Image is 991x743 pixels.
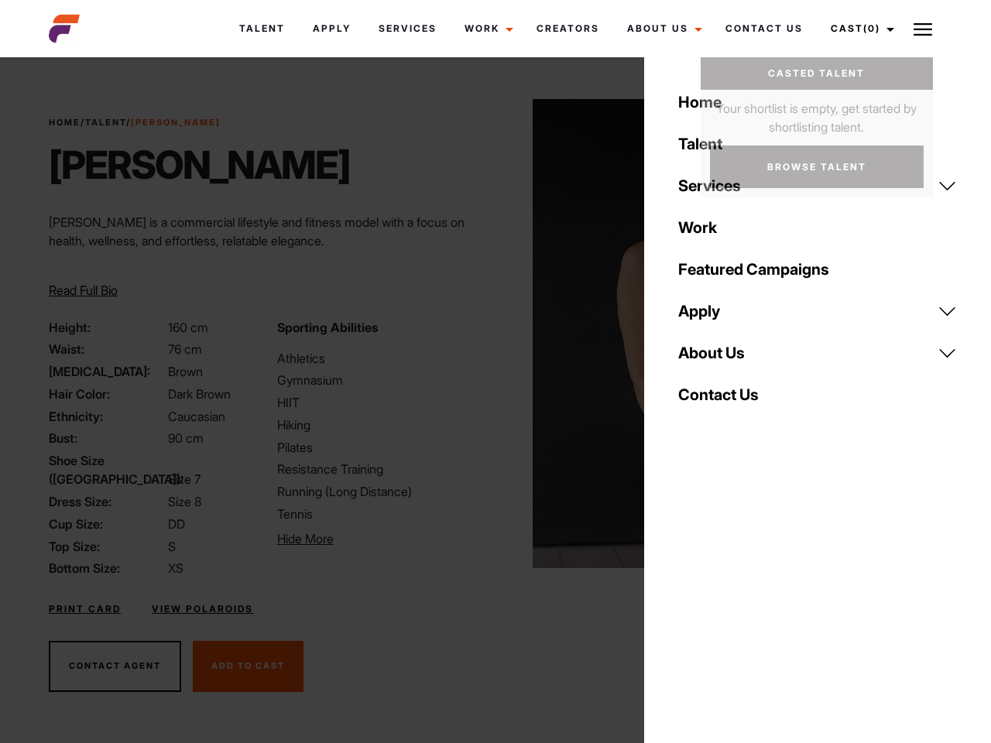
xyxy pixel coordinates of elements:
p: [PERSON_NAME] is a commercial lifestyle and fitness model with a focus on health, wellness, and e... [49,213,486,250]
span: Hide More [277,531,334,546]
a: Work [451,8,523,50]
img: Burger icon [914,20,932,39]
span: [MEDICAL_DATA]: [49,362,165,381]
span: Brown [168,364,203,379]
span: Cup Size: [49,515,165,533]
span: Hair Color: [49,385,165,403]
a: Home [49,117,81,128]
a: Work [669,207,966,248]
strong: Sporting Abilities [277,320,378,335]
span: S [168,539,176,554]
span: Shoe Size ([GEOGRAPHIC_DATA]): [49,451,165,488]
a: Apply [299,8,365,50]
p: Your shortlist is empty, get started by shortlisting talent. [701,90,933,136]
span: DD [168,516,185,532]
span: Bottom Size: [49,559,165,577]
a: Talent [669,123,966,165]
a: Apply [669,290,966,332]
button: Add To Cast [193,641,303,692]
button: Read Full Bio [49,281,118,300]
li: Yoga [277,528,289,529]
span: Bust: [49,429,165,447]
li: Volleyball [277,527,289,528]
span: XS [168,560,183,576]
a: Services [669,165,966,207]
a: View Polaroids [152,602,253,616]
span: / / [49,116,221,129]
a: Contact Us [669,374,966,416]
a: Print Card [49,602,121,616]
span: Add To Cast [211,660,285,671]
li: Hiking [277,416,486,434]
h1: [PERSON_NAME] [49,142,350,188]
li: HIIT [277,393,486,412]
span: Top Size: [49,537,165,556]
a: Browse Talent [710,146,924,188]
a: Cast(0) [817,8,904,50]
button: Contact Agent [49,641,181,692]
span: Waist: [49,340,165,358]
span: Size 7 [168,471,201,487]
a: Services [365,8,451,50]
li: Running (Long Distance) [277,482,486,501]
a: About Us [613,8,712,50]
li: Resistance Training [277,460,486,478]
li: Tennis [277,505,486,523]
p: Through her modeling and wellness brand, HEAL, she inspires others on their wellness journeys—cha... [49,262,486,318]
span: Height: [49,318,165,337]
a: Creators [523,8,613,50]
span: Ethnicity: [49,407,165,426]
a: Home [669,81,966,123]
span: Size 8 [168,494,201,509]
span: Caucasian [168,409,225,424]
img: cropped-aefm-brand-fav-22-square.png [49,13,80,44]
span: 90 cm [168,430,204,446]
span: 76 cm [168,341,202,357]
span: Read Full Bio [49,282,118,298]
span: (0) [863,22,880,34]
a: Talent [225,8,299,50]
span: Dark Brown [168,386,231,402]
li: Gymnasium [277,371,486,389]
a: Featured Campaigns [669,248,966,290]
span: 160 cm [168,320,208,335]
a: Talent [85,117,126,128]
strong: [PERSON_NAME] [131,117,221,128]
li: Athletics [277,349,486,368]
a: About Us [669,332,966,374]
a: Contact Us [712,8,817,50]
span: Dress Size: [49,492,165,511]
li: Pilates [277,438,486,457]
a: Casted Talent [701,57,933,90]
